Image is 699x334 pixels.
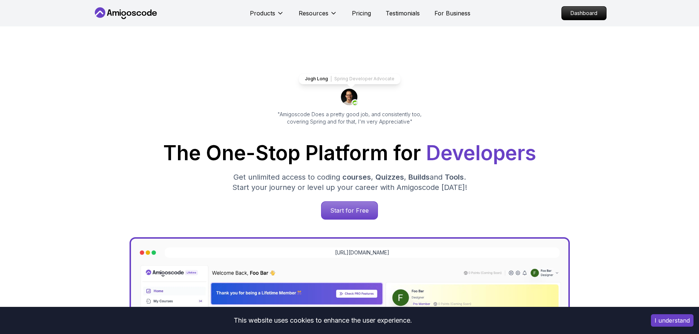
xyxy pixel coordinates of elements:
button: Resources [299,9,337,23]
p: Resources [299,9,328,18]
div: This website uses cookies to enhance the user experience. [6,312,640,329]
a: Dashboard [561,6,607,20]
span: courses [342,173,371,181]
span: Quizzes [375,173,404,181]
button: Products [250,9,284,23]
p: Dashboard [562,7,606,20]
p: Products [250,9,275,18]
p: "Amigoscode Does a pretty good job, and consistently too, covering Spring and for that, I'm very ... [267,111,432,125]
a: For Business [434,9,470,18]
p: Get unlimited access to coding , , and . Start your journey or level up your career with Amigosco... [226,172,473,192]
span: Builds [408,173,430,181]
a: Start for Free [321,201,378,220]
span: Tools [445,173,464,181]
p: Start for Free [321,202,378,219]
img: josh long [341,89,358,106]
span: Developers [426,141,536,165]
p: Jogh Long [305,76,328,82]
a: Testimonials [386,9,420,18]
button: Accept cookies [651,314,693,327]
a: Pricing [352,9,371,18]
h1: The One-Stop Platform for [99,143,601,163]
a: [URL][DOMAIN_NAME] [335,249,389,256]
p: Spring Developer Advocate [334,76,394,82]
